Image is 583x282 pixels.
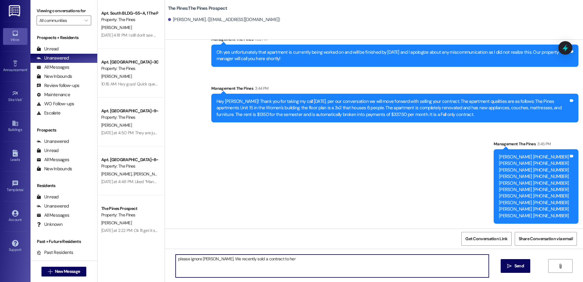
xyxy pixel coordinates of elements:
div: Unread [37,147,59,154]
span: [PERSON_NAME] [101,122,132,128]
i:  [507,264,512,269]
div: [DATE] at 2:22 PM: Ok I'll get it signed [101,228,165,233]
i:  [48,269,52,274]
div: Property: The Pines [101,16,158,23]
span: [PERSON_NAME] [101,220,132,226]
div: Property: The Pines [101,163,158,169]
div: Apt. [GEOGRAPHIC_DATA]~9~D, 1 The Pines (Women's) North [101,108,158,114]
span: • [23,187,24,191]
div: Hey [PERSON_NAME]! Thank you for taking my call [DATE]. per our conversation we will move forward... [216,98,569,118]
div: 10:16 AM: Hey guys! Quick question this is [PERSON_NAME] and I was wondering by when I should be ... [101,81,364,87]
img: ResiDesk Logo [9,5,21,16]
div: Property: The Pines [101,114,158,121]
div: The Pines Prospect [101,205,158,212]
div: Review follow-ups [37,82,79,89]
i:  [84,18,88,23]
a: Account [3,208,27,225]
button: Share Conversation via email [515,232,577,246]
div: Prospects + Residents [30,34,97,41]
div: All Messages [37,212,69,219]
a: Leads [3,148,27,164]
div: Prospects [30,127,97,133]
textarea: please ignore [PERSON_NAME]. We recently sold a contract to her [176,255,488,277]
div: All Messages [37,64,69,70]
a: Support [3,238,27,255]
b: The Pines: The Pines Prospect [168,5,227,12]
input: All communities [39,16,81,25]
div: Unknown [37,221,63,228]
div: Oh yes unfortunately that apartment is currently being worked on and will be finished by [DATE] a... [216,49,569,62]
div: Property: The Pines [101,65,158,72]
div: 3:44 PM [253,85,268,92]
div: Maintenance [37,92,70,98]
div: Management The Pines [494,141,578,149]
label: Viewing conversations for [37,6,91,16]
div: [PERSON_NAME]. ([EMAIL_ADDRESS][DOMAIN_NAME]) [168,16,280,23]
div: Escalate [37,110,60,116]
div: Unanswered [37,138,69,145]
div: [PERSON_NAME] [PHONE_NUMBER] [PERSON_NAME] [PHONE_NUMBER] [PERSON_NAME] [PHONE_NUMBER] [PERSON_NA... [499,154,569,219]
button: New Message [41,267,87,277]
div: Residents [30,183,97,189]
span: Share Conversation via email [519,236,573,242]
span: • [22,97,23,101]
div: Apt. South BLDG~55~A, 1 The Pines (Men's) South Guarantors [101,10,158,16]
span: [PERSON_NAME] [133,171,164,177]
div: Apt. [GEOGRAPHIC_DATA]~30~B, 1 The Pines (Men's) South [101,59,158,65]
div: [DATE] at 4:50 PM: They are just on the upper part of the left side of the closet [101,130,239,136]
i:  [558,264,563,269]
div: Apt. [GEOGRAPHIC_DATA]~8~D, 1 The Pines (Women's) North [101,157,158,163]
a: Templates • [3,178,27,195]
span: Send [514,263,524,269]
span: New Message [55,268,80,275]
a: Inbox [3,28,27,45]
div: Unread [37,46,59,52]
span: [PERSON_NAME] [101,25,132,30]
div: Past Residents [37,249,73,256]
div: WO Follow-ups [37,101,74,107]
div: New Inbounds [37,166,72,172]
span: [PERSON_NAME] [101,171,134,177]
a: Site Visit • [3,88,27,105]
div: Unanswered [37,203,69,209]
div: Past + Future Residents [30,238,97,245]
button: Send [501,259,530,273]
div: [DATE] at 4:48 PM: Liked “Management The Pines (The Pines): I wanted to let you know that one of ... [101,179,489,184]
div: Management The Pines [211,36,578,45]
span: [PERSON_NAME] [101,74,132,79]
div: Management The Pines [211,85,578,94]
div: 3:45 PM [536,141,551,147]
a: Buildings [3,118,27,135]
button: Get Conversation Link [461,232,511,246]
div: New Inbounds [37,73,72,80]
div: Unanswered [37,55,69,61]
div: All Messages [37,157,69,163]
span: • [27,67,28,71]
span: Get Conversation Link [465,236,507,242]
div: Unread [37,194,59,200]
div: Property: The Pines [101,212,158,218]
div: [DATE] 4:18 PM: I still don't see a balance on my resident portal. [101,32,211,38]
